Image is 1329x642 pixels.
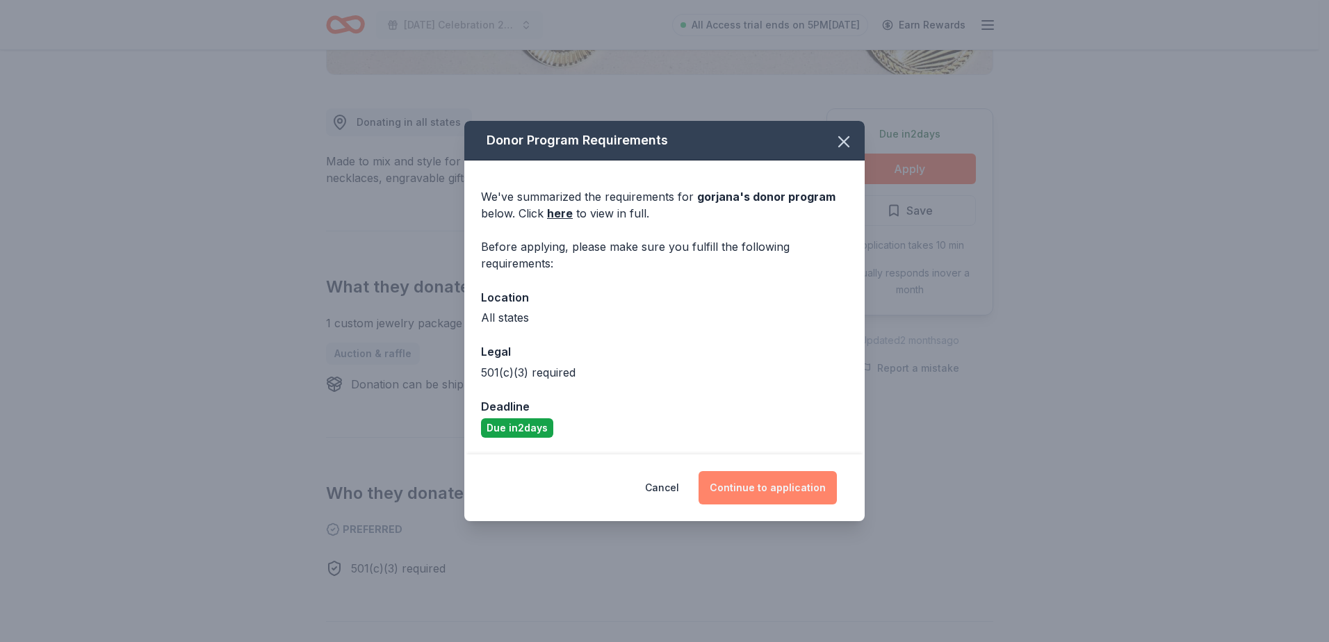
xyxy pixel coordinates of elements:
div: Before applying, please make sure you fulfill the following requirements: [481,238,848,272]
div: We've summarized the requirements for below. Click to view in full. [481,188,848,222]
span: gorjana 's donor program [697,190,835,204]
button: Cancel [645,471,679,504]
div: Due in 2 days [481,418,553,438]
div: 501(c)(3) required [481,364,848,381]
div: Legal [481,343,848,361]
button: Continue to application [699,471,837,504]
a: here [547,205,573,222]
div: Donor Program Requirements [464,121,865,160]
div: All states [481,309,848,326]
div: Location [481,288,848,306]
div: Deadline [481,397,848,415]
